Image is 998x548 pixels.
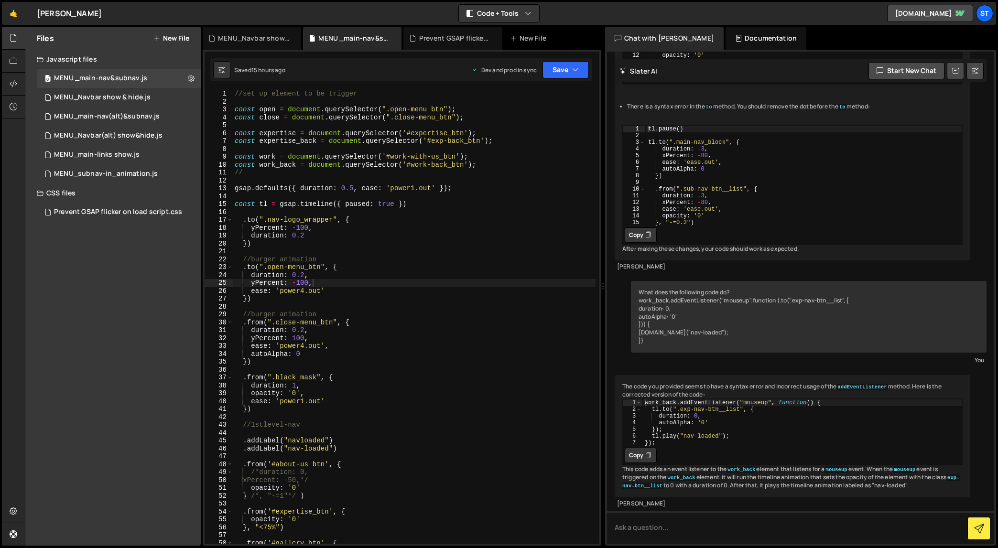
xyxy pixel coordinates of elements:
[205,200,233,208] div: 15
[623,172,645,179] div: 8
[623,146,645,152] div: 4
[205,184,233,193] div: 13
[623,186,645,193] div: 10
[838,104,846,110] code: to
[205,326,233,334] div: 31
[205,539,233,548] div: 58
[615,375,970,497] div: The code you provided seems to have a syntax error and incorrect usage of the method. Here is the...
[205,421,233,429] div: 43
[205,114,233,122] div: 4
[623,206,645,213] div: 13
[623,399,642,406] div: 1
[205,271,233,279] div: 24
[205,208,233,216] div: 16
[205,389,233,398] div: 39
[205,193,233,201] div: 14
[205,247,233,256] div: 21
[25,50,201,69] div: Javascript files
[623,166,645,172] div: 7
[205,153,233,161] div: 9
[205,121,233,129] div: 5
[205,311,233,319] div: 29
[205,303,233,311] div: 28
[623,193,645,199] div: 11
[836,384,888,390] code: addEventListener
[54,74,147,83] div: MENU _main-nav&subnav.js
[205,452,233,461] div: 47
[472,66,537,74] div: Dev and prod in sync
[619,66,658,75] h2: Slater AI
[623,159,645,166] div: 6
[205,382,233,390] div: 38
[623,126,645,132] div: 1
[617,263,968,271] div: [PERSON_NAME]
[205,319,233,327] div: 30
[205,492,233,500] div: 52
[617,500,968,508] div: [PERSON_NAME]
[205,437,233,445] div: 45
[205,516,233,524] div: 55
[318,33,390,43] div: MENU _main-nav&subnav.js
[459,5,539,22] button: Code + Tools
[205,366,233,374] div: 36
[54,112,160,121] div: MENU_main-nav(alt)&subnav.js
[205,429,233,437] div: 44
[205,287,233,295] div: 26
[205,468,233,476] div: 49
[633,355,984,365] div: You
[205,358,233,366] div: 35
[205,295,233,303] div: 27
[54,93,151,102] div: MENU_Navbar show & hide.js
[623,419,642,426] div: 4
[205,145,233,153] div: 8
[205,413,233,421] div: 42
[542,61,589,78] button: Save
[893,466,916,473] code: mouseup
[510,33,550,43] div: New File
[205,524,233,532] div: 56
[205,342,233,350] div: 33
[37,107,201,126] div: 16445/45701.js
[205,334,233,343] div: 32
[623,152,645,159] div: 5
[205,256,233,264] div: 22
[205,500,233,508] div: 53
[54,150,140,159] div: MENU_main-links show.js
[251,66,285,74] div: 15 hours ago
[37,145,201,164] div: 16445/44745.js
[54,170,158,178] div: MENU_subnav-in_animation.js
[623,139,645,146] div: 3
[205,177,233,185] div: 12
[419,33,491,43] div: Prevent GSAP flicker on load script.css
[825,466,848,473] code: mouseup
[37,69,201,88] div: MENU _main-nav&subnav.js
[623,413,642,419] div: 3
[622,474,960,489] code: exp-nav-btn__list
[205,405,233,413] div: 41
[623,179,645,186] div: 9
[25,183,201,203] div: CSS files
[153,34,189,42] button: New File
[205,445,233,453] div: 46
[868,62,944,79] button: Start new chat
[205,484,233,492] div: 51
[623,440,642,446] div: 7
[205,216,233,224] div: 17
[623,213,645,219] div: 14
[205,531,233,539] div: 57
[205,240,233,248] div: 20
[623,433,642,440] div: 6
[205,476,233,484] div: 50
[54,208,182,216] div: Prevent GSAP flicker on load script.css
[205,161,233,169] div: 10
[976,5,993,22] a: St
[37,126,201,145] div: 16445/45696.js
[205,279,233,287] div: 25
[705,104,713,110] code: to
[205,106,233,114] div: 3
[234,66,285,74] div: Saved
[205,232,233,240] div: 19
[205,98,233,106] div: 2
[205,398,233,406] div: 40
